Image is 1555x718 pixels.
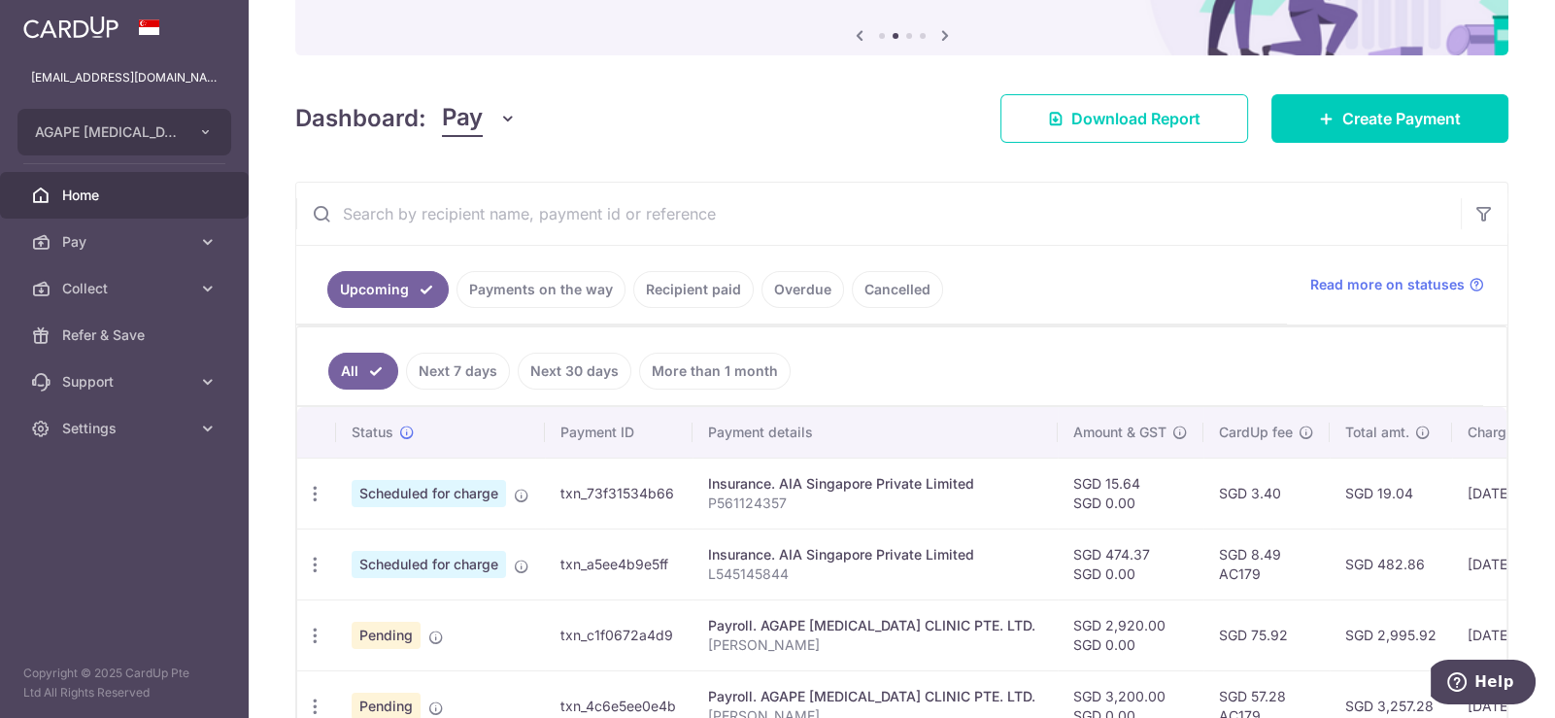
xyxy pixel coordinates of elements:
td: txn_a5ee4b9e5ff [545,529,693,599]
button: Pay [442,100,517,137]
td: SGD 19.04 [1330,458,1452,529]
td: SGD 482.86 [1330,529,1452,599]
span: Total amt. [1345,423,1409,442]
span: Home [62,186,190,205]
div: Payroll. AGAPE [MEDICAL_DATA] CLINIC PTE. LTD. [708,616,1042,635]
span: Collect [62,279,190,298]
span: Scheduled for charge [352,551,506,578]
span: CardUp fee [1219,423,1293,442]
td: SGD 8.49 AC179 [1203,529,1330,599]
button: AGAPE [MEDICAL_DATA] CLINIC PTE. LTD. [17,109,231,155]
h4: Dashboard: [295,101,426,136]
span: Charge date [1468,423,1547,442]
div: Insurance. AIA Singapore Private Limited [708,545,1042,564]
span: Amount & GST [1073,423,1166,442]
td: SGD 75.92 [1203,599,1330,670]
span: Pay [442,100,483,137]
span: Read more on statuses [1310,275,1465,294]
iframe: Opens a widget where you can find more information [1431,660,1536,708]
a: Cancelled [852,271,943,308]
a: More than 1 month [639,353,791,390]
div: Insurance. AIA Singapore Private Limited [708,474,1042,494]
td: txn_c1f0672a4d9 [545,599,693,670]
td: txn_73f31534b66 [545,458,693,529]
a: Upcoming [327,271,449,308]
td: SGD 2,920.00 SGD 0.00 [1058,599,1203,670]
td: SGD 474.37 SGD 0.00 [1058,529,1203,599]
th: Payment details [693,407,1058,458]
span: Refer & Save [62,325,190,345]
p: [EMAIL_ADDRESS][DOMAIN_NAME] [31,68,218,87]
span: Scheduled for charge [352,480,506,507]
a: Read more on statuses [1310,275,1484,294]
a: Overdue [761,271,844,308]
a: Create Payment [1271,94,1508,143]
td: SGD 15.64 SGD 0.00 [1058,458,1203,529]
span: Pay [62,232,190,252]
div: Payroll. AGAPE [MEDICAL_DATA] CLINIC PTE. LTD. [708,687,1042,706]
span: AGAPE [MEDICAL_DATA] CLINIC PTE. LTD. [35,122,179,142]
p: [PERSON_NAME] [708,635,1042,655]
p: P561124357 [708,494,1042,513]
a: All [328,353,398,390]
th: Payment ID [545,407,693,458]
p: L545145844 [708,564,1042,584]
span: Status [352,423,393,442]
a: Recipient paid [633,271,754,308]
span: Download Report [1071,107,1200,130]
input: Search by recipient name, payment id or reference [296,183,1461,245]
span: Create Payment [1342,107,1461,130]
span: Pending [352,622,421,649]
td: SGD 3.40 [1203,458,1330,529]
td: SGD 2,995.92 [1330,599,1452,670]
a: Next 30 days [518,353,631,390]
span: Settings [62,419,190,438]
a: Download Report [1000,94,1248,143]
img: CardUp [23,16,118,39]
a: Next 7 days [406,353,510,390]
span: Support [62,372,190,392]
a: Payments on the way [456,271,625,308]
